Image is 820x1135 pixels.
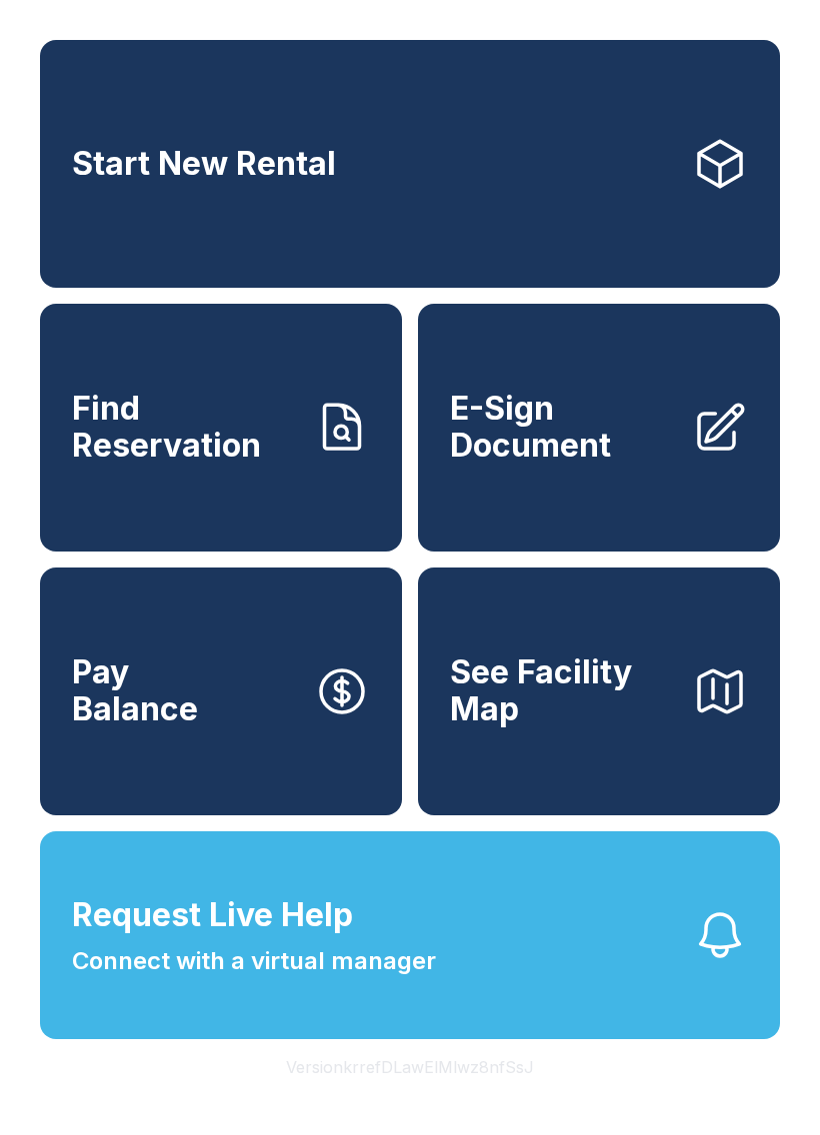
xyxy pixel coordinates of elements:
a: Find Reservation [40,304,402,552]
span: Connect with a virtual manager [72,943,436,979]
span: Start New Rental [72,146,336,183]
span: Request Live Help [72,891,353,939]
button: Request Live HelpConnect with a virtual manager [40,831,780,1039]
a: E-Sign Document [418,304,780,552]
span: Pay Balance [72,654,198,727]
button: See Facility Map [418,567,780,815]
button: VersionkrrefDLawElMlwz8nfSsJ [270,1039,550,1095]
button: PayBalance [40,567,402,815]
a: Start New Rental [40,40,780,288]
span: See Facility Map [450,654,676,727]
span: E-Sign Document [450,391,676,464]
span: Find Reservation [72,391,298,464]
